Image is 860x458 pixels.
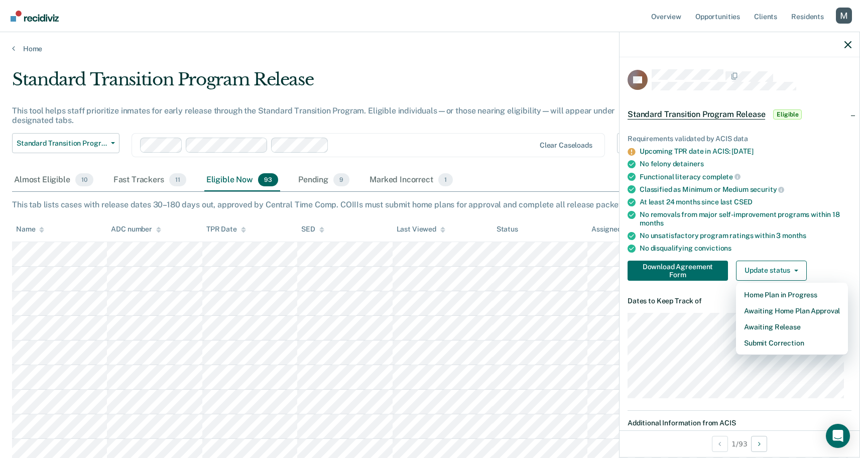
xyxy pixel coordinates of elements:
div: Clear caseloads [540,141,592,150]
div: Standard Transition Program ReleaseEligible [620,98,859,131]
div: Requirements validated by ACIS data [628,135,851,143]
div: Status [497,225,518,234]
div: No felony [640,160,851,168]
div: Functional literacy [640,172,851,181]
span: 93 [258,173,278,186]
button: Home Plan in Progress [736,287,848,303]
button: Update status [736,261,807,281]
div: Marked Incorrect [367,169,455,191]
div: This tool helps staff prioritize inmates for early release through the Standard Transition Progra... [12,106,657,125]
span: Standard Transition Program Release [17,139,107,148]
div: Last Viewed [397,225,445,234]
div: Upcoming TPR date in ACIS: [DATE] [640,147,851,156]
button: Previous Opportunity [712,436,728,452]
span: security [750,185,785,193]
div: Standard Transition Program Release [12,69,657,98]
div: Assigned to [591,225,639,234]
button: Awaiting Release [736,319,848,335]
div: ADC number [111,225,161,234]
div: Open Intercom Messenger [826,424,850,448]
a: Navigate to form link [628,261,732,281]
div: TPR Date [206,225,246,234]
button: Next Opportunity [751,436,767,452]
span: 11 [169,173,186,186]
div: No disqualifying [640,244,851,253]
span: months [640,219,664,227]
img: Recidiviz [11,11,59,22]
div: Almost Eligible [12,169,95,191]
div: At least 24 months since last [640,198,851,206]
div: 1 / 93 [620,430,859,457]
span: detainers [673,160,704,168]
a: Home [12,44,848,53]
span: 1 [438,173,453,186]
span: convictions [694,244,731,252]
button: Awaiting Home Plan Approval [736,303,848,319]
button: Submit Correction [736,335,848,351]
div: Name [16,225,44,234]
div: Pending [296,169,351,191]
span: Eligible [773,109,802,120]
button: Download Agreement Form [628,261,728,281]
div: This tab lists cases with release dates 30–180 days out, approved by Central Time Comp. COIIIs mu... [12,200,848,209]
button: Profile dropdown button [836,8,852,24]
span: 10 [75,173,93,186]
span: Standard Transition Program Release [628,109,765,120]
div: No removals from major self-improvement programs within 18 [640,210,851,227]
div: Classified as Minimum or Medium [640,185,851,194]
div: No unsatisfactory program ratings within 3 [640,232,851,240]
div: Eligible Now [204,169,280,191]
span: complete [702,173,741,181]
span: CSED [734,198,753,206]
dt: Dates to Keep Track of [628,297,851,305]
div: Fast Trackers [111,169,188,191]
dt: Additional Information from ACIS [628,419,851,427]
span: months [782,232,806,240]
span: 9 [333,173,349,186]
div: SED [301,225,324,234]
